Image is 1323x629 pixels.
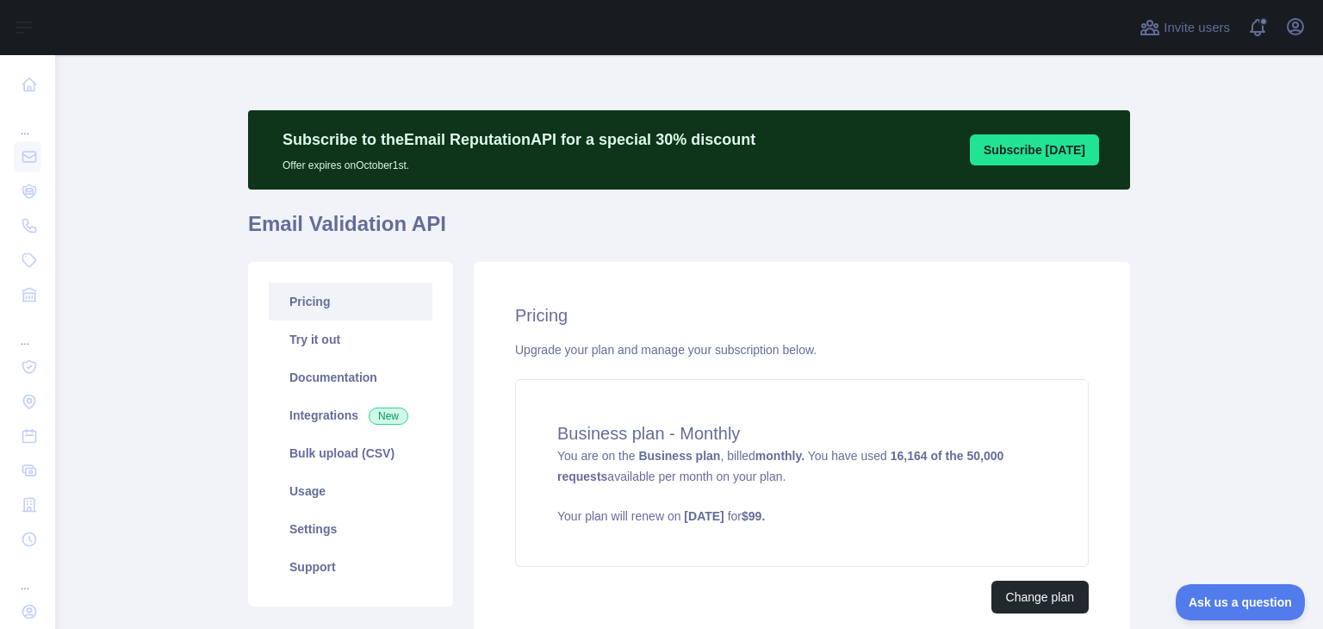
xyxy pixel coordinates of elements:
button: Change plan [991,581,1089,613]
button: Invite users [1136,14,1233,41]
p: Your plan will renew on for [557,508,1047,525]
span: You are on the , billed You have used available per month on your plan. [557,449,1047,525]
span: Invite users [1164,18,1230,38]
a: Integrations New [269,396,432,434]
a: Usage [269,472,432,510]
div: ... [14,558,41,593]
div: Upgrade your plan and manage your subscription below. [515,341,1089,358]
a: Settings [269,510,432,548]
a: Try it out [269,321,432,358]
strong: monthly. [755,449,804,463]
strong: Business plan [638,449,720,463]
p: Subscribe to the Email Reputation API for a special 30 % discount [283,128,755,152]
a: Pricing [269,283,432,321]
h4: Business plan - Monthly [557,421,1047,445]
iframe: Toggle Customer Support [1176,584,1306,620]
button: Subscribe [DATE] [970,134,1099,165]
strong: [DATE] [684,509,724,523]
span: New [369,408,408,425]
a: Bulk upload (CSV) [269,434,432,472]
div: ... [14,314,41,348]
h2: Pricing [515,303,1089,327]
a: Documentation [269,358,432,396]
h1: Email Validation API [248,210,1130,252]
a: Support [269,548,432,586]
strong: $ 99 . [742,509,765,523]
div: ... [14,103,41,138]
p: Offer expires on October 1st. [283,152,755,172]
